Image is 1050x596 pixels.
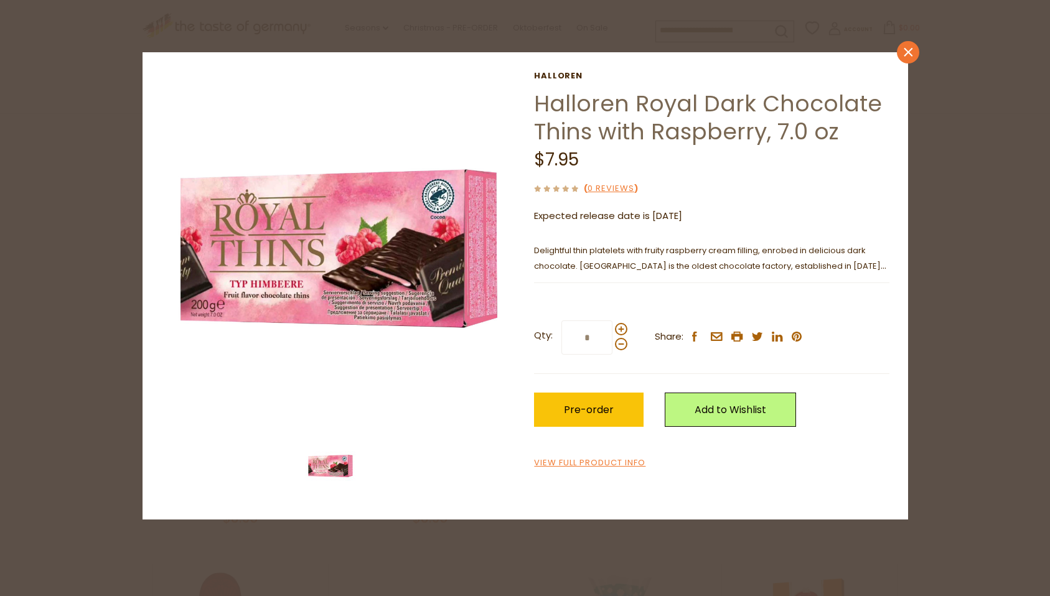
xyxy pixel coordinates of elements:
[534,393,644,427] button: Pre-order
[561,320,612,355] input: Qty:
[161,71,517,426] img: Halloren Dark Chocolate Thins with Raspberry
[534,457,645,470] a: View Full Product Info
[534,208,889,224] p: Expected release date is [DATE]
[588,182,634,195] a: 0 Reviews
[534,71,889,81] a: Halloren
[534,88,882,147] a: Halloren Royal Dark Chocolate Thins with Raspberry, 7.0 oz
[306,441,355,491] img: Halloren Dark Chocolate Thins with Raspberry
[534,244,886,287] span: Delightful thin platelets with fruity raspberry cream filling, enrobed in delicious dark chocolat...
[584,182,638,194] span: ( )
[665,393,796,427] a: Add to Wishlist
[564,403,614,417] span: Pre-order
[655,329,683,345] span: Share:
[534,328,553,343] strong: Qty:
[534,147,579,172] span: $7.95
